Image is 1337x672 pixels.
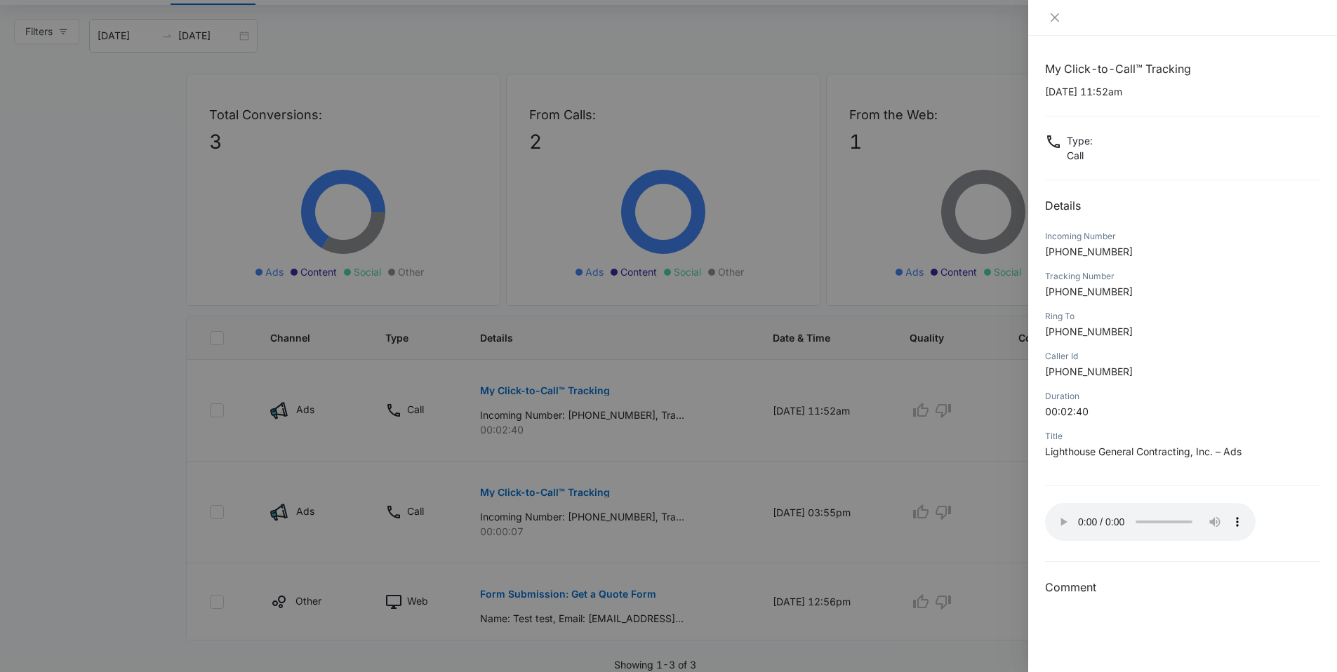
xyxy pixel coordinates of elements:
[1045,445,1242,457] span: Lighthouse General Contracting, Inc. – Ads
[140,81,151,93] img: tab_keywords_by_traffic_grey.svg
[1049,12,1060,23] span: close
[36,36,154,48] div: Domain: [DOMAIN_NAME]
[155,83,237,92] div: Keywords by Traffic
[1067,133,1093,148] p: Type :
[1045,390,1320,403] div: Duration
[1045,270,1320,283] div: Tracking Number
[1045,365,1133,377] span: [PHONE_NUMBER]
[1045,285,1133,297] span: [PHONE_NUMBER]
[22,22,34,34] img: logo_orange.svg
[22,36,34,48] img: website_grey.svg
[1045,430,1320,443] div: Title
[1045,197,1320,214] h2: Details
[39,22,69,34] div: v 4.0.25
[1045,350,1320,363] div: Caller Id
[1045,310,1320,323] div: Ring To
[1045,11,1065,24] button: Close
[1045,246,1133,257] span: [PHONE_NUMBER]
[1045,579,1320,596] h3: Comment
[1045,405,1089,417] span: 00:02:40
[1045,60,1320,77] h1: My Click-to-Call™ Tracking
[53,83,126,92] div: Domain Overview
[38,81,49,93] img: tab_domain_overview_orange.svg
[1045,230,1320,243] div: Incoming Number
[1045,503,1256,541] audio: Your browser does not support the audio tag.
[1045,84,1320,99] p: [DATE] 11:52am
[1045,325,1133,337] span: [PHONE_NUMBER]
[1067,148,1093,163] p: Call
